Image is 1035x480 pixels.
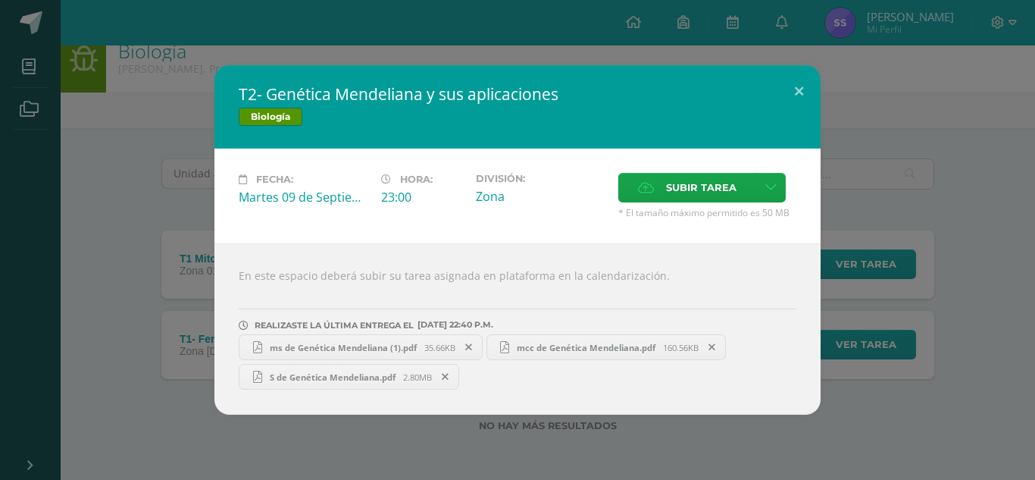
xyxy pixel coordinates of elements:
button: Close (Esc) [777,65,821,117]
span: Subir tarea [666,174,736,202]
span: Remover entrega [456,339,482,356]
div: 23:00 [381,189,464,205]
span: * El tamaño máximo permitido es 50 MB [618,206,796,219]
span: Biología [239,108,302,126]
div: Zona [476,188,606,205]
a: S de Genética Mendeliana.pdf 2.80MB [239,364,459,390]
span: Remover entrega [433,369,458,385]
a: ms de Genética Mendeliana (1).pdf 35.66KB [239,334,483,360]
span: mcc de Genética Mendeliana.pdf [509,342,663,353]
span: ms de Genética Mendeliana (1).pdf [262,342,424,353]
div: En este espacio deberá subir su tarea asignada en plataforma en la calendarización. [214,243,821,415]
label: División: [476,173,606,184]
span: [DATE] 22:40 P.M. [414,325,493,325]
span: 160.56KB [663,342,699,353]
span: REALIZASTE LA ÚLTIMA ENTREGA EL [255,320,414,331]
h2: T2- Genética Mendeliana y sus aplicaciones [239,83,796,105]
span: Hora: [400,174,433,185]
span: 35.66KB [424,342,455,353]
div: Martes 09 de Septiembre [239,189,369,205]
span: Remover entrega [699,339,725,356]
span: 2.80MB [403,372,432,383]
span: S de Genética Mendeliana.pdf [262,372,403,383]
span: Fecha: [256,174,293,185]
a: mcc de Genética Mendeliana.pdf 160.56KB [486,334,727,360]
